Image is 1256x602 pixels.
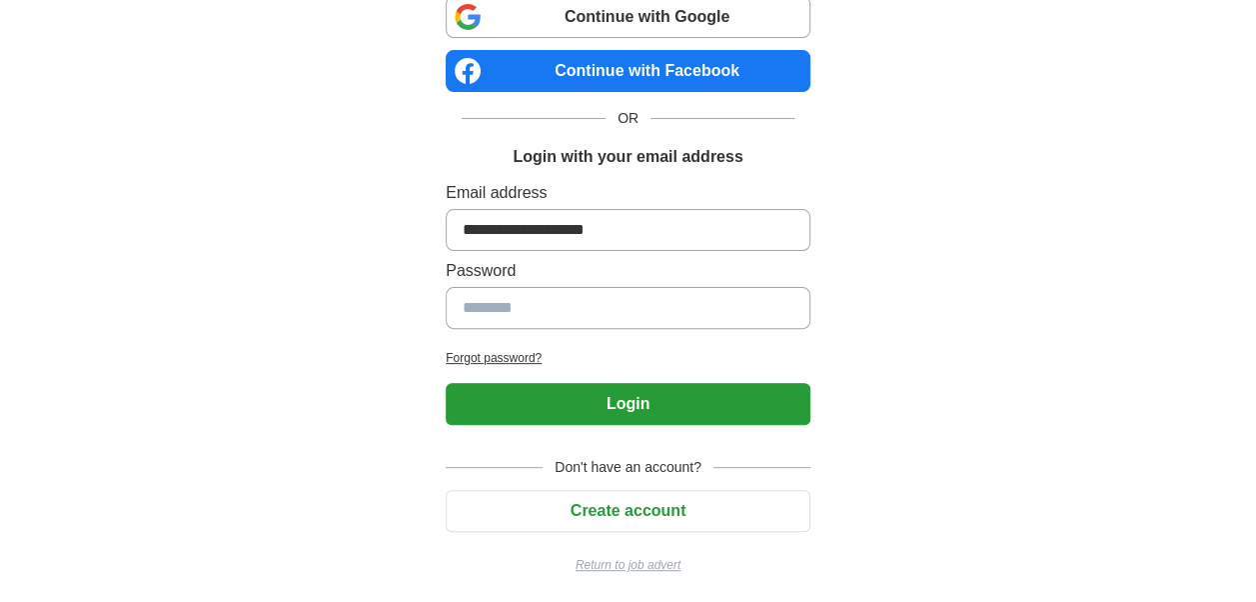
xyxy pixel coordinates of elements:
[446,383,810,425] button: Login
[446,556,810,574] a: Return to job advert
[446,349,810,367] a: Forgot password?
[543,457,713,478] span: Don't have an account?
[513,145,742,169] h1: Login with your email address
[606,108,650,129] span: OR
[446,50,810,92] a: Continue with Facebook
[446,502,810,519] a: Create account
[446,259,810,283] label: Password
[446,181,810,205] label: Email address
[446,490,810,532] button: Create account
